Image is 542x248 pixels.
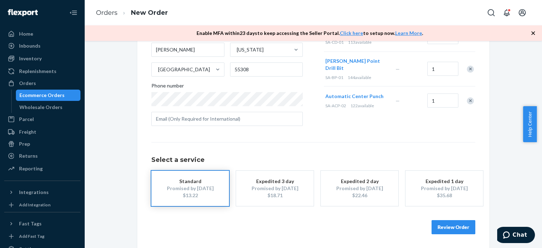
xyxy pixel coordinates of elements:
div: Prep [19,140,30,147]
span: SA-CD-01 [325,40,344,45]
div: $35.68 [416,192,472,199]
a: Freight [4,126,80,138]
button: Help Center [523,106,537,142]
img: Flexport logo [8,9,38,16]
button: Close Navigation [66,6,80,20]
input: Email (Only Required for International) [151,112,303,126]
div: Promised by [DATE] [162,185,218,192]
span: — [396,98,400,104]
span: [PERSON_NAME] Point Drill Bit [325,58,380,71]
div: Orders [19,80,36,87]
div: $18.71 [247,192,303,199]
div: Inventory [19,55,42,62]
div: Expedited 2 day [331,178,388,185]
button: Integrations [4,187,80,198]
button: Expedited 1 dayPromised by [DATE]$35.68 [405,171,483,206]
div: Promised by [DATE] [247,185,303,192]
span: 113 available [348,40,372,45]
div: Promised by [DATE] [416,185,472,192]
a: Home [4,28,80,40]
span: Automatic Center Punch [325,93,384,99]
input: ZIP Code [230,62,303,77]
button: Expedited 3 dayPromised by [DATE]$18.71 [236,171,314,206]
input: City [151,43,224,57]
input: [GEOGRAPHIC_DATA] [157,66,158,73]
div: Ecommerce Orders [19,92,65,99]
div: Replenishments [19,68,56,75]
a: Add Integration [4,201,80,209]
a: Ecommerce Orders [16,90,81,101]
span: — [396,66,400,72]
span: SA-BP-01 [325,75,343,80]
input: [US_STATE] [236,46,237,53]
button: Open Search Box [484,6,498,20]
div: Expedited 3 day [247,178,303,185]
div: Freight [19,128,36,135]
a: Parcel [4,114,80,125]
button: Expedited 2 dayPromised by [DATE]$22.46 [321,171,398,206]
div: Parcel [19,116,34,123]
a: Replenishments [4,66,80,77]
a: Click here [340,30,363,36]
a: Wholesale Orders [16,102,81,113]
div: Standard [162,178,218,185]
a: Learn More [395,30,422,36]
a: Returns [4,150,80,162]
div: Remove Item [467,66,474,73]
button: Review Order [432,220,475,234]
div: Home [19,30,33,37]
span: 122 available [350,103,374,108]
button: Automatic Center Punch [325,93,384,100]
div: Integrations [19,189,49,196]
p: Enable MFA within 23 days to keep accessing the Seller Portal. to setup now. . [197,30,423,37]
a: Orders [96,9,118,17]
iframe: Opens a widget where you can chat to one of our agents [497,227,535,244]
div: Reporting [19,165,43,172]
h1: Select a service [151,157,475,164]
a: New Order [131,9,168,17]
button: StandardPromised by [DATE]$13.22 [151,171,229,206]
a: Inbounds [4,40,80,52]
a: Add Fast Tag [4,232,80,241]
a: Orders [4,78,80,89]
div: Returns [19,152,38,159]
button: Open account menu [515,6,529,20]
span: SA-ACP-02 [325,103,346,108]
div: Remove Item [467,97,474,104]
div: Inbounds [19,42,41,49]
div: Wholesale Orders [19,104,62,111]
div: Expedited 1 day [416,178,472,185]
button: Fast Tags [4,218,80,229]
span: Phone number [151,82,184,92]
button: Open notifications [500,6,514,20]
input: Quantity [427,62,458,76]
button: [PERSON_NAME] Point Drill Bit [325,58,387,72]
div: $13.22 [162,192,218,199]
ol: breadcrumbs [90,2,174,23]
input: Quantity [427,93,458,108]
a: Prep [4,138,80,150]
div: Add Fast Tag [19,233,44,239]
a: Inventory [4,53,80,64]
div: Promised by [DATE] [331,185,388,192]
div: [GEOGRAPHIC_DATA] [158,66,210,73]
span: 144 available [348,75,371,80]
div: Fast Tags [19,220,42,227]
div: $22.46 [331,192,388,199]
div: Add Integration [19,202,50,208]
a: Reporting [4,163,80,174]
div: [US_STATE] [237,46,264,53]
